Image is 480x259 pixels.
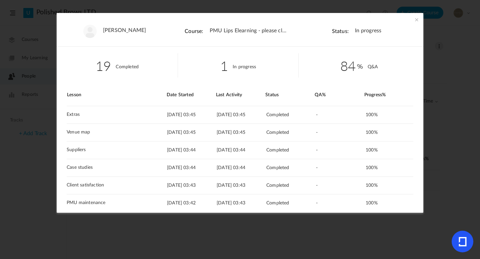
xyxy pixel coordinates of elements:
div: [DATE] 03:43 [217,177,266,194]
span: 84 [340,56,363,75]
span: Client satisfaction [67,182,104,188]
div: 100% [366,127,408,138]
div: [DATE] 03:45 [167,106,216,124]
div: 100% [366,179,408,191]
span: PMU maintenance [67,200,106,206]
div: Completed [266,194,315,212]
div: [DATE] 03:43 [167,177,216,194]
div: [DATE] 03:44 [217,141,266,159]
span: PMU Lips Elearning - please click on images to download if not visible [210,28,287,34]
div: Completed [266,124,315,141]
cite: Course: [185,29,203,34]
div: 100% [366,197,408,209]
div: [DATE] 03:45 [167,124,216,141]
img: user-image.png [83,25,97,38]
div: [DATE] 03:45 [217,106,266,124]
div: Status [265,84,314,106]
a: [PERSON_NAME] [103,27,146,34]
div: [DATE] 03:43 [217,194,266,212]
div: Lesson [67,84,166,106]
div: [DATE] 03:45 [217,124,266,141]
div: Progress% [364,84,413,106]
div: - [316,124,365,141]
div: [DATE] 03:42 [167,194,216,212]
div: Last Activity [216,84,265,106]
div: - [316,194,365,212]
span: In progress [355,28,381,34]
cite: Status: [332,29,349,34]
span: 19 [96,56,111,75]
span: 1 [220,56,228,75]
div: Completed [266,106,315,124]
div: [DATE] 03:44 [167,141,216,159]
div: 100% [366,144,408,156]
div: 100% [366,109,408,121]
div: [DATE] 03:44 [217,159,266,176]
span: Extras [67,112,80,118]
div: QA% [315,84,364,106]
span: Venue map [67,129,90,135]
cite: Completed [116,65,139,69]
div: Completed [266,159,315,176]
div: Completed [266,177,315,194]
div: Date Started [167,84,216,106]
cite: In progress [233,65,256,69]
div: 100% [366,162,408,174]
div: [DATE] 03:44 [167,159,216,176]
div: - [316,177,365,194]
cite: Q&A [368,65,378,69]
div: Completed [266,141,315,159]
span: Suppliers [67,147,86,153]
div: - [316,141,365,159]
span: Case studies [67,165,93,170]
div: - [316,106,365,124]
div: - [316,159,365,176]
